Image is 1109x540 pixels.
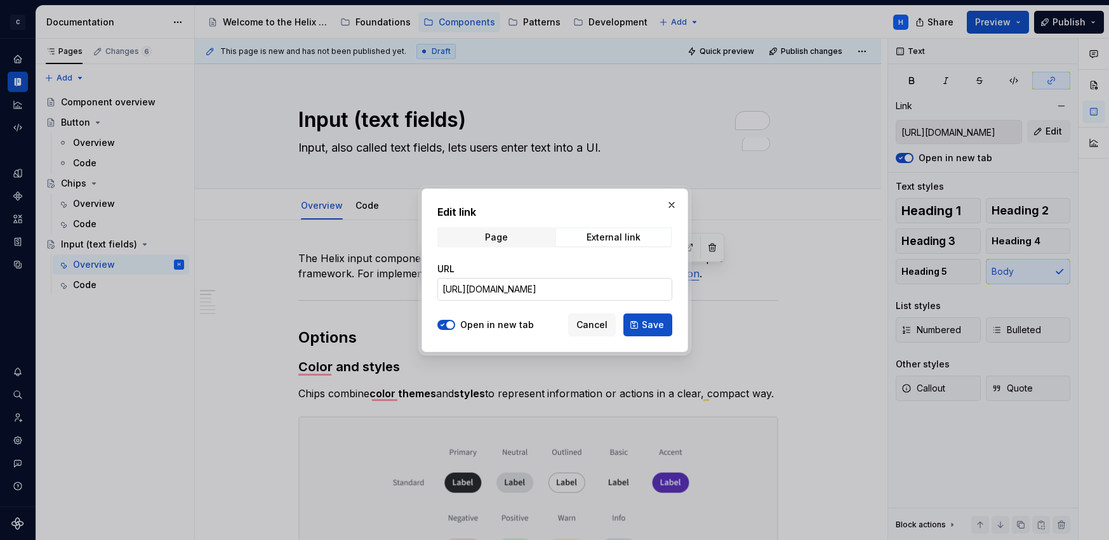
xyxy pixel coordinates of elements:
div: External link [587,232,641,242]
div: Page [484,232,507,242]
label: Open in new tab [460,319,534,331]
button: Save [623,313,672,336]
label: URL [437,263,455,275]
span: Save [642,319,664,331]
input: https:// [437,278,672,301]
button: Cancel [568,313,616,336]
h2: Edit link [437,204,672,220]
span: Cancel [576,319,608,331]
